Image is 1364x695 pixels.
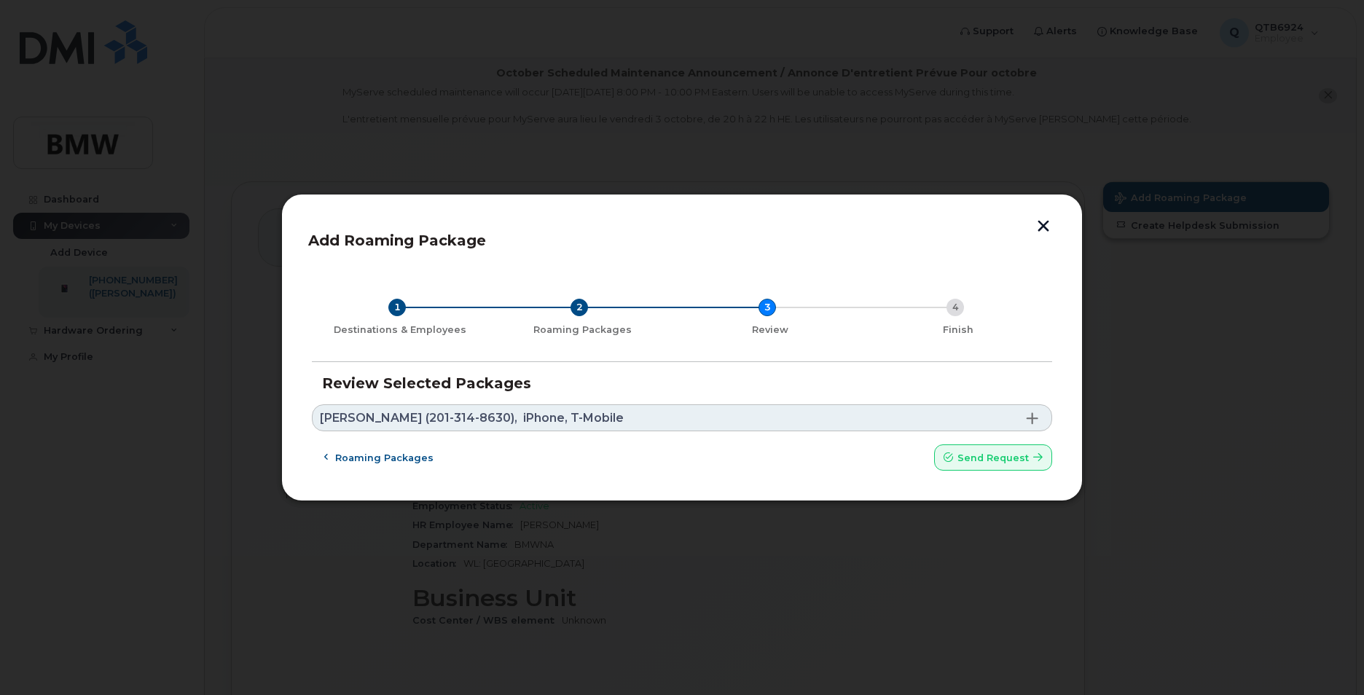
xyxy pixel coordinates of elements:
[335,451,434,465] span: Roaming packages
[870,324,1046,336] div: Finish
[312,404,1052,431] a: [PERSON_NAME] (201-314-8630),iPhone, T-Mobile
[388,299,406,316] div: 1
[308,232,486,249] span: Add Roaming Package
[320,412,517,424] span: [PERSON_NAME] (201-314-8630),
[322,375,1042,391] h3: Review Selected Packages
[934,444,1052,471] button: Send request
[312,444,446,471] button: Roaming packages
[957,451,1029,465] span: Send request
[318,324,482,336] div: Destinations & Employees
[523,412,624,424] span: iPhone, T-Mobile
[494,324,670,336] div: Roaming Packages
[571,299,588,316] div: 2
[946,299,964,316] div: 4
[1301,632,1353,684] iframe: Messenger Launcher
